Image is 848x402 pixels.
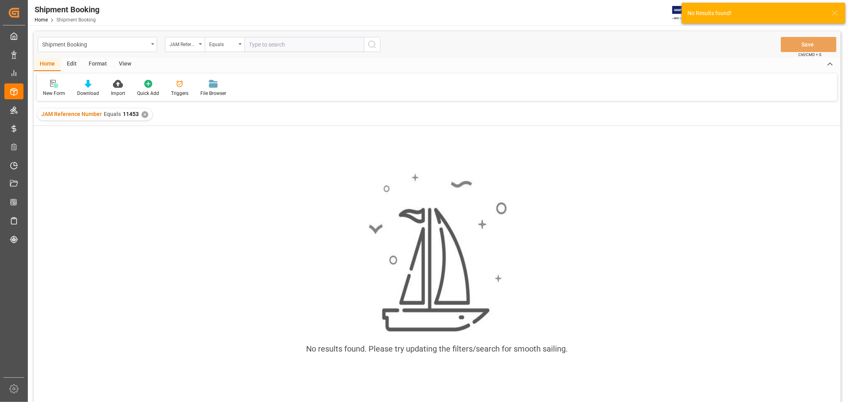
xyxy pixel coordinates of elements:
[77,90,99,97] div: Download
[200,90,226,97] div: File Browser
[61,58,83,71] div: Edit
[165,37,205,52] button: open menu
[209,39,236,48] div: Equals
[781,37,836,52] button: Save
[41,111,102,117] span: JAM Reference Number
[104,111,121,117] span: Equals
[205,37,245,52] button: open menu
[368,172,507,333] img: smooth_sailing.jpeg
[142,111,148,118] div: ✕
[43,90,65,97] div: New Form
[672,6,700,20] img: Exertis%20JAM%20-%20Email%20Logo.jpg_1722504956.jpg
[35,17,48,23] a: Home
[687,9,824,17] div: No Results found!
[137,90,159,97] div: Quick Add
[307,343,568,355] div: No results found. Please try updating the filters/search for smooth sailing.
[83,58,113,71] div: Format
[35,4,99,15] div: Shipment Booking
[111,90,125,97] div: Import
[245,37,364,52] input: Type to search
[169,39,196,48] div: JAM Reference Number
[34,58,61,71] div: Home
[798,52,821,58] span: Ctrl/CMD + S
[171,90,188,97] div: Triggers
[364,37,380,52] button: search button
[42,39,148,49] div: Shipment Booking
[113,58,137,71] div: View
[123,111,139,117] span: 11453
[38,37,157,52] button: open menu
